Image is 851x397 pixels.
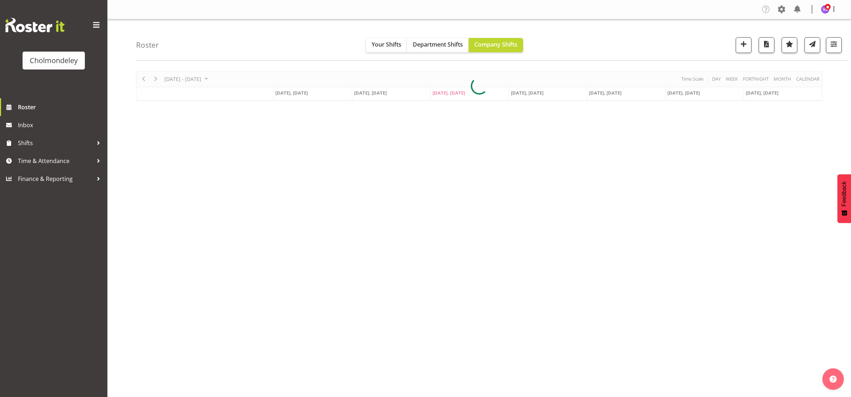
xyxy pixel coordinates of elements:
span: Inbox [18,120,104,130]
img: Rosterit website logo [5,18,64,32]
button: Highlight an important date within the roster. [782,37,797,53]
span: Roster [18,102,104,113]
span: Department Shifts [413,40,463,48]
button: Department Shifts [407,38,469,52]
h4: Roster [136,41,159,49]
button: Feedback - Show survey [837,174,851,223]
button: Send a list of all shifts for the selected filtered period to all rostered employees. [804,37,820,53]
span: Your Shifts [372,40,401,48]
img: help-xxl-2.png [830,376,837,383]
span: Time & Attendance [18,156,93,166]
span: Company Shifts [474,40,517,48]
button: Download a PDF of the roster according to the set date range. [759,37,774,53]
span: Shifts [18,138,93,148]
button: Filter Shifts [826,37,842,53]
span: Feedback [841,181,847,206]
span: Finance & Reporting [18,173,93,184]
img: victoria-spackman5507.jpg [821,5,830,14]
div: Cholmondeley [30,55,78,66]
button: Add a new shift [736,37,751,53]
button: Company Shifts [469,38,523,52]
button: Your Shifts [366,38,407,52]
